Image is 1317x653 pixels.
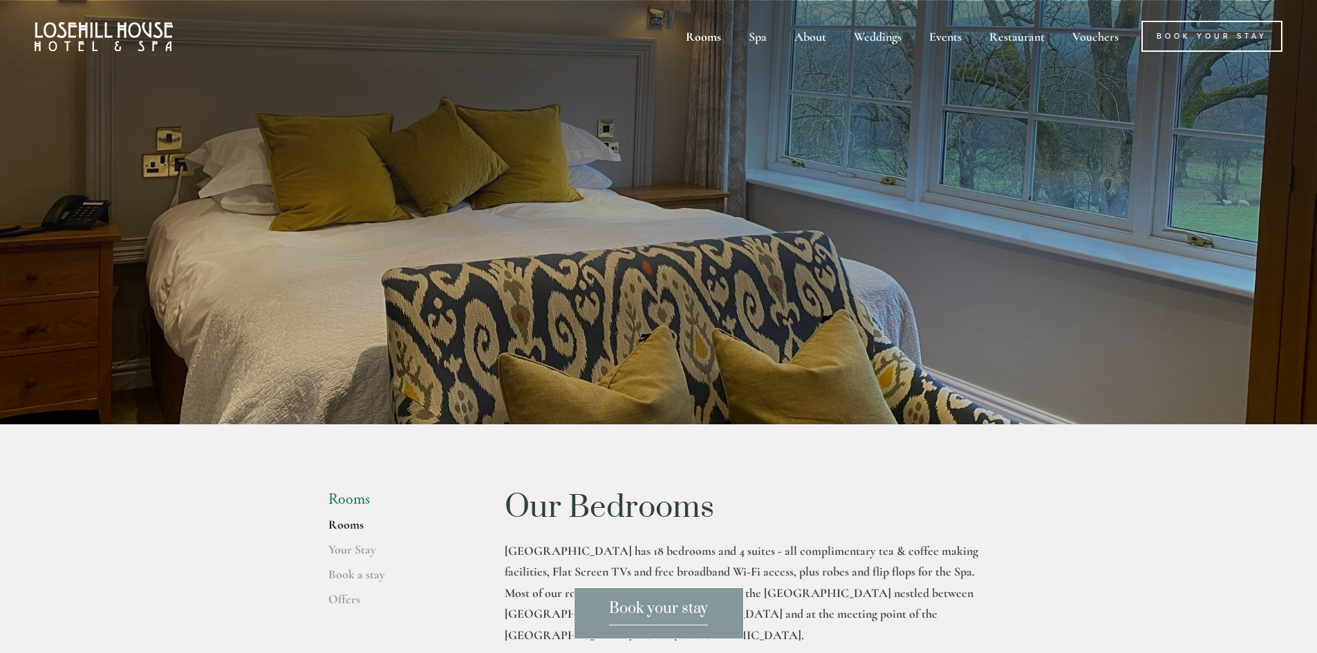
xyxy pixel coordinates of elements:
[841,21,914,52] div: Weddings
[328,542,460,567] a: Your Stay
[673,21,734,52] div: Rooms
[977,21,1057,52] div: Restaurant
[917,21,974,52] div: Events
[736,21,779,52] div: Spa
[1141,21,1282,52] a: Book Your Stay
[782,21,839,52] div: About
[1060,21,1131,52] a: Vouchers
[328,491,460,509] li: Rooms
[35,22,173,51] img: Losehill House
[328,517,460,542] a: Rooms
[328,567,460,592] a: Book a stay
[505,491,989,525] h1: Our Bedrooms
[609,599,708,625] span: Book your stay
[505,540,989,646] p: [GEOGRAPHIC_DATA] has 18 bedrooms and 4 suites - all complimentary tea & coffee making facilities...
[574,587,744,639] a: Book your stay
